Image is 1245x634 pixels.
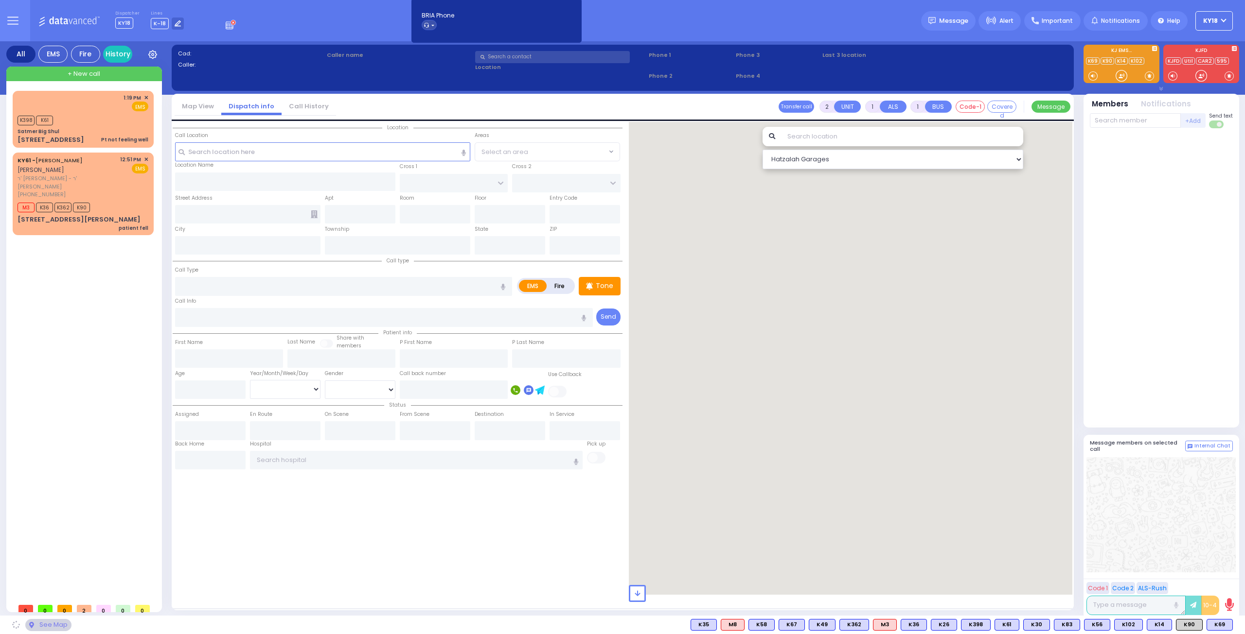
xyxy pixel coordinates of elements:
[132,102,148,111] span: EMS
[1209,120,1225,129] label: Turn off text
[1176,619,1203,631] div: K90
[873,619,897,631] div: M3
[999,17,1014,25] span: Alert
[400,370,446,377] label: Call back number
[1188,444,1192,449] img: comment-alt.png
[779,619,805,631] div: K67
[57,605,72,612] span: 0
[1042,17,1073,25] span: Important
[54,203,71,212] span: K362
[550,225,557,233] label: ZIP
[36,203,53,212] span: K36
[400,194,414,202] label: Room
[337,334,364,342] small: Share with
[38,15,103,27] img: Logo
[1084,48,1159,55] label: KJ EMS...
[25,619,71,631] div: See map
[1023,619,1050,631] div: K30
[809,619,836,631] div: BLS
[834,101,861,113] button: UNIT
[144,155,148,164] span: ✕
[1111,582,1135,594] button: Code 2
[550,194,577,202] label: Entry Code
[1147,619,1172,631] div: K14
[1114,619,1143,631] div: K102
[175,266,198,274] label: Call Type
[175,440,204,448] label: Back Home
[250,370,320,377] div: Year/Month/Week/Day
[71,46,100,63] div: Fire
[736,51,819,59] span: Phone 3
[178,50,323,58] label: Cad:
[175,297,196,305] label: Call Info
[481,147,528,157] span: Select an area
[649,51,732,59] span: Phone 1
[18,166,64,174] span: [PERSON_NAME]
[1101,57,1114,65] a: K90
[400,411,429,418] label: From Scene
[422,11,454,20] span: BRIA Phone
[546,280,573,292] label: Fire
[1166,57,1181,65] a: KJFD
[873,619,897,631] div: ALS
[475,132,489,139] label: Areas
[311,210,318,218] span: Other building occupants
[325,194,334,202] label: Apt
[400,339,432,346] label: P First Name
[18,116,35,125] span: K398
[1147,619,1172,631] div: BLS
[175,161,213,169] label: Location Name
[68,69,100,79] span: + New call
[781,127,1024,146] input: Search location
[721,619,745,631] div: ALS KJ
[928,17,936,24] img: message.svg
[512,163,532,171] label: Cross 2
[995,619,1019,631] div: K61
[880,101,907,113] button: ALS
[475,51,630,63] input: Search a contact
[512,339,544,346] label: P Last Name
[132,164,148,173] span: EMS
[175,132,208,139] label: Call Location
[1194,443,1230,449] span: Internal Chat
[822,51,945,59] label: Last 3 location
[36,116,53,125] span: K61
[925,101,952,113] button: BUS
[1084,619,1110,631] div: BLS
[221,102,282,111] a: Dispatch info
[839,619,869,631] div: BLS
[382,257,414,264] span: Call type
[1032,101,1070,113] button: Message
[175,411,199,418] label: Assigned
[1086,57,1100,65] a: K69
[691,619,717,631] div: BLS
[691,619,717,631] div: K35
[1129,57,1144,65] a: K102
[124,94,141,102] span: 1:19 PM
[175,142,471,161] input: Search location here
[931,619,957,631] div: K26
[961,619,991,631] div: BLS
[1163,48,1239,55] label: KJFD
[809,619,836,631] div: K49
[116,605,130,612] span: 0
[135,605,150,612] span: 0
[779,101,814,113] button: Transfer call
[748,619,775,631] div: BLS
[77,605,91,612] span: 2
[1182,57,1195,65] a: Util
[1137,582,1168,594] button: ALS-Rush
[325,225,349,233] label: Township
[382,124,413,131] span: Location
[1086,582,1109,594] button: Code 1
[1114,619,1143,631] div: BLS
[839,619,869,631] div: K362
[18,190,66,198] span: [PHONE_NUMBER]
[115,11,140,17] label: Dispatcher
[175,370,185,377] label: Age
[779,619,805,631] div: BLS
[1185,441,1233,451] button: Internal Chat
[1203,17,1218,25] span: KY18
[38,46,68,63] div: EMS
[1090,440,1185,452] h5: Message members on selected call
